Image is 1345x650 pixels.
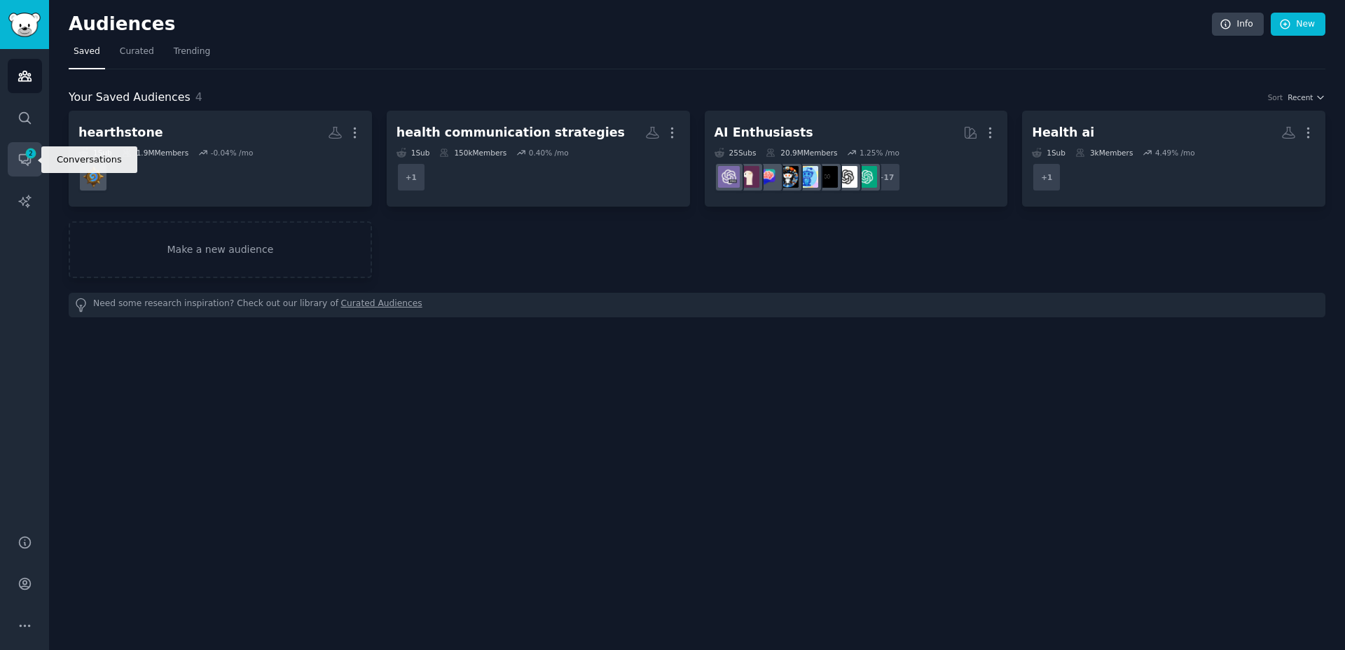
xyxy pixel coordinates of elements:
[396,162,426,192] div: + 1
[816,166,838,188] img: ArtificialInteligence
[25,148,37,158] span: 2
[83,166,104,188] img: hearthstone
[1212,13,1264,36] a: Info
[718,166,740,188] img: ChatGPTPro
[705,111,1008,207] a: AI Enthusiasts25Subs20.9MMembers1.25% /mo+17ChatGPTOpenAIArtificialInteligenceartificialaiArtChat...
[715,148,757,158] div: 25 Sub s
[396,148,430,158] div: 1 Sub
[1155,148,1195,158] div: 4.49 % /mo
[195,90,202,104] span: 4
[211,148,254,158] div: -0.04 % /mo
[69,293,1325,317] div: Need some research inspiration? Check out our library of
[74,46,100,58] span: Saved
[1032,162,1061,192] div: + 1
[69,41,105,69] a: Saved
[8,142,42,177] a: 2
[396,124,625,141] div: health communication strategies
[1022,111,1325,207] a: Health ai1Sub3kMembers4.49% /mo+1
[69,221,372,278] a: Make a new audience
[122,148,188,158] div: 1.9M Members
[871,162,901,192] div: + 17
[1268,92,1283,102] div: Sort
[69,89,191,106] span: Your Saved Audiences
[8,13,41,37] img: GummySearch logo
[796,166,818,188] img: artificial
[757,166,779,188] img: ChatGPTPromptGenius
[69,13,1212,36] h2: Audiences
[387,111,690,207] a: health communication strategies1Sub150kMembers0.40% /mo+1
[1032,124,1094,141] div: Health ai
[115,41,159,69] a: Curated
[1075,148,1133,158] div: 3k Members
[1288,92,1325,102] button: Recent
[78,148,112,158] div: 1 Sub
[1271,13,1325,36] a: New
[439,148,506,158] div: 150k Members
[860,148,899,158] div: 1.25 % /mo
[715,124,813,141] div: AI Enthusiasts
[174,46,210,58] span: Trending
[766,148,837,158] div: 20.9M Members
[120,46,154,58] span: Curated
[69,111,372,207] a: hearthstone1Sub1.9MMembers-0.04% /mohearthstone
[1032,148,1065,158] div: 1 Sub
[529,148,569,158] div: 0.40 % /mo
[1288,92,1313,102] span: Recent
[78,124,163,141] div: hearthstone
[855,166,877,188] img: ChatGPT
[777,166,799,188] img: aiArt
[836,166,857,188] img: OpenAI
[341,298,422,312] a: Curated Audiences
[169,41,215,69] a: Trending
[738,166,759,188] img: LocalLLaMA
